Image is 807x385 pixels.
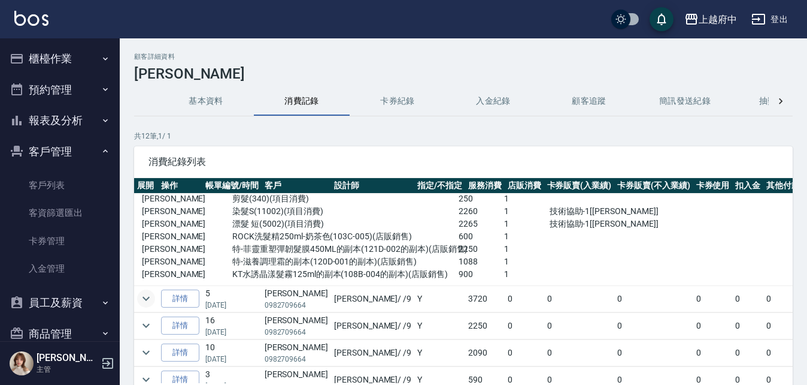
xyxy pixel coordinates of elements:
p: [DATE] [205,327,259,338]
p: 2250 [459,243,504,255]
th: 設計師 [331,178,414,194]
p: 技術協助-1[[PERSON_NAME]] [550,218,685,230]
th: 扣入金 [732,178,763,194]
td: 0 [693,312,733,339]
p: 1 [504,255,550,268]
p: 2265 [459,218,504,230]
p: 特-滋養調理霜的副本(120D-001的副本)(店販銷售) [232,255,459,268]
p: [DATE] [205,354,259,365]
p: 0982709664 [265,327,328,338]
h3: [PERSON_NAME] [134,65,793,82]
td: 2250 [465,312,505,339]
td: [PERSON_NAME] / /9 [331,285,414,312]
td: 0 [693,339,733,366]
td: 2090 [465,339,505,366]
button: 基本資料 [158,87,254,116]
td: 0 [614,312,693,339]
p: 600 [459,230,504,243]
p: 1 [504,205,550,218]
p: 染髮S(11002)(項目消費) [232,205,459,218]
a: 詳情 [161,344,199,362]
button: 顧客追蹤 [541,87,637,116]
p: 250 [459,192,504,205]
p: [PERSON_NAME] [142,268,232,281]
td: [PERSON_NAME] [262,285,331,312]
p: [PERSON_NAME] [142,192,232,205]
p: 1 [504,230,550,243]
th: 操作 [158,178,202,194]
span: 消費紀錄列表 [148,156,778,168]
p: 1088 [459,255,504,268]
td: 0 [732,312,763,339]
th: 卡券販賣(不入業績) [614,178,693,194]
p: 900 [459,268,504,281]
td: 16 [202,312,262,339]
th: 服務消費 [465,178,505,194]
img: Person [10,351,34,375]
button: expand row [137,344,155,362]
p: 1 [504,218,550,230]
td: 0 [614,339,693,366]
p: 0982709664 [265,300,328,311]
th: 卡券使用 [693,178,733,194]
td: 0 [505,339,544,366]
p: [DATE] [205,300,259,311]
button: 客戶管理 [5,136,115,167]
h5: [PERSON_NAME] [37,352,98,364]
button: 預約管理 [5,74,115,106]
p: 主管 [37,364,98,375]
button: 商品管理 [5,318,115,350]
button: expand row [137,317,155,335]
td: Y [414,285,465,312]
button: 櫃檯作業 [5,43,115,74]
th: 店販消費 [505,178,544,194]
p: 2260 [459,205,504,218]
td: 5 [202,285,262,312]
th: 帳單編號/時間 [202,178,262,194]
td: [PERSON_NAME] [262,339,331,366]
td: 0 [505,312,544,339]
td: 0 [544,312,615,339]
th: 卡券販賣(入業績) [544,178,615,194]
p: 1 [504,268,550,281]
button: save [650,7,673,31]
p: [PERSON_NAME] [142,243,232,255]
button: 上越府中 [679,7,742,32]
td: [PERSON_NAME] / /9 [331,339,414,366]
a: 詳情 [161,290,199,308]
a: 客戶列表 [5,172,115,199]
td: [PERSON_NAME] [262,312,331,339]
p: 漂髮 短(5002)(項目消費) [232,218,459,230]
td: 0 [544,339,615,366]
th: 指定/不指定 [414,178,465,194]
button: 報表及分析 [5,105,115,136]
p: [PERSON_NAME] [142,205,232,218]
p: KT水誘晶漾髮霧125ml的副本(108B-004的副本)(店販銷售) [232,268,459,281]
th: 客戶 [262,178,331,194]
td: 3720 [465,285,505,312]
p: 1 [504,192,550,205]
button: 消費記錄 [254,87,350,116]
h2: 顧客詳細資料 [134,53,793,61]
td: 0 [614,285,693,312]
a: 卡券管理 [5,227,115,255]
td: 0 [732,339,763,366]
a: 詳情 [161,317,199,335]
button: expand row [137,290,155,308]
img: Logo [14,11,48,26]
button: 登出 [747,8,793,31]
td: 0 [505,285,544,312]
p: [PERSON_NAME] [142,230,232,243]
p: ROCK洗髮精250ml-奶茶色(103C-005)(店販銷售) [232,230,459,243]
a: 入金管理 [5,255,115,282]
td: 0 [693,285,733,312]
a: 客資篩選匯出 [5,199,115,227]
p: 0982709664 [265,354,328,365]
p: 剪髮(340)(項目消費) [232,192,459,205]
p: [PERSON_NAME] [142,218,232,230]
p: 共 12 筆, 1 / 1 [134,131,793,142]
button: 員工及薪資 [5,287,115,318]
td: Y [414,312,465,339]
button: 卡券紀錄 [350,87,445,116]
td: [PERSON_NAME] / /9 [331,312,414,339]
